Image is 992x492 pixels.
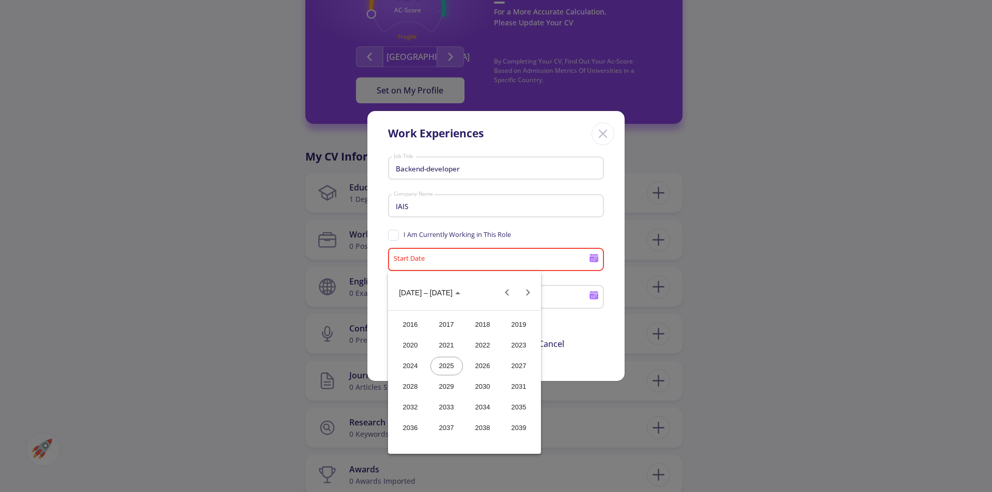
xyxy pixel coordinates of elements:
[464,418,501,438] button: 2038
[399,289,453,297] span: [DATE] – [DATE]
[392,418,428,438] button: 2036
[430,357,463,375] div: 2025
[391,282,469,303] button: Choose date
[467,315,499,334] div: 2018
[430,336,463,355] div: 2021
[394,398,427,417] div: 2032
[503,377,535,396] div: 2031
[394,419,427,437] div: 2036
[467,336,499,355] div: 2022
[428,418,464,438] button: 2037
[503,336,535,355] div: 2023
[428,314,464,335] button: 2017
[503,419,535,437] div: 2039
[392,314,428,335] button: 2016
[501,397,537,418] button: 2035
[497,282,518,303] button: Previous 24 years
[501,418,537,438] button: 2039
[464,376,501,397] button: 2030
[394,377,427,396] div: 2028
[394,357,427,375] div: 2024
[428,397,464,418] button: 2033
[467,419,499,437] div: 2038
[428,335,464,356] button: 2021
[428,356,464,376] button: 2025
[467,377,499,396] div: 2030
[518,282,538,303] button: Next 24 years
[503,398,535,417] div: 2035
[394,336,427,355] div: 2020
[503,315,535,334] div: 2019
[464,397,501,418] button: 2034
[430,315,463,334] div: 2017
[394,315,427,334] div: 2016
[501,356,537,376] button: 2027
[501,314,537,335] button: 2019
[392,335,428,356] button: 2020
[392,356,428,376] button: 2024
[464,314,501,335] button: 2018
[501,335,537,356] button: 2023
[430,377,463,396] div: 2029
[392,376,428,397] button: 2028
[430,398,463,417] div: 2033
[501,376,537,397] button: 2031
[464,356,501,376] button: 2026
[428,376,464,397] button: 2029
[503,357,535,375] div: 2027
[430,419,463,437] div: 2037
[392,397,428,418] button: 2032
[467,357,499,375] div: 2026
[467,398,499,417] div: 2034
[464,335,501,356] button: 2022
